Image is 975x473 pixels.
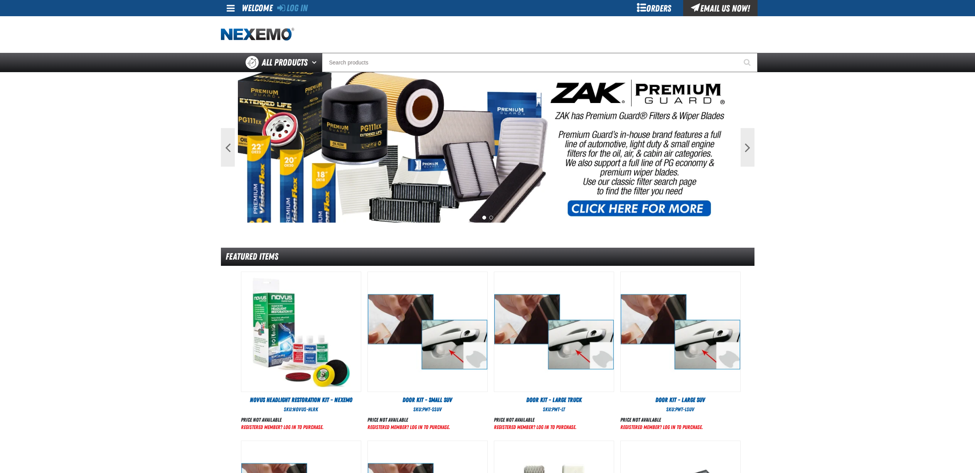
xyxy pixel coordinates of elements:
div: Price not available [620,416,703,424]
button: Previous [221,128,235,167]
span: NOVUS-HLRK [293,406,318,412]
span: All Products [262,56,308,69]
: View Details of the Door Kit - Small SUV [368,272,487,392]
div: SKU: [241,406,361,413]
img: PG Filters & Wipers [238,72,738,223]
div: Price not available [241,416,323,424]
img: Novus Headlight Restoration Kit - Nexemo [241,272,361,392]
div: Price not available [494,416,576,424]
a: Door Kit - Large Truck [494,396,614,404]
a: Registered Member? Log In to purchase. [241,424,323,430]
img: Door Kit - Large SUV [621,272,740,392]
a: Registered Member? Log In to purchase. [494,424,576,430]
span: PWT-LT [552,406,565,412]
span: Door Kit - Large SUV [655,396,705,404]
: View Details of the Door Kit - Large Truck [494,272,614,392]
span: Door Kit - Small SUV [402,396,452,404]
a: Door Kit - Small SUV [367,396,488,404]
div: SKU: [620,406,741,413]
img: Door Kit - Large Truck [494,272,614,392]
a: Novus Headlight Restoration Kit - Nexemo [241,396,361,404]
span: PWT-SSUV [422,406,442,412]
button: 2 of 2 [489,216,493,220]
button: 1 of 2 [482,216,486,220]
button: Open All Products pages [309,53,322,72]
input: Search [322,53,758,72]
div: SKU: [494,406,614,413]
a: Door Kit - Large SUV [620,396,741,404]
: View Details of the Door Kit - Large SUV [621,272,740,392]
a: Log In [277,3,308,14]
img: Nexemo logo [221,28,294,41]
div: Featured Items [221,248,754,266]
span: Novus Headlight Restoration Kit - Nexemo [250,396,352,404]
span: Door Kit - Large Truck [526,396,582,404]
a: Registered Member? Log In to purchase. [620,424,703,430]
span: PWT-LSUV [675,406,694,412]
: View Details of the Novus Headlight Restoration Kit - Nexemo [241,272,361,392]
a: Registered Member? Log In to purchase. [367,424,450,430]
button: Next [741,128,754,167]
img: Door Kit - Small SUV [368,272,487,392]
button: Start Searching [738,53,758,72]
div: SKU: [367,406,488,413]
div: Price not available [367,416,450,424]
